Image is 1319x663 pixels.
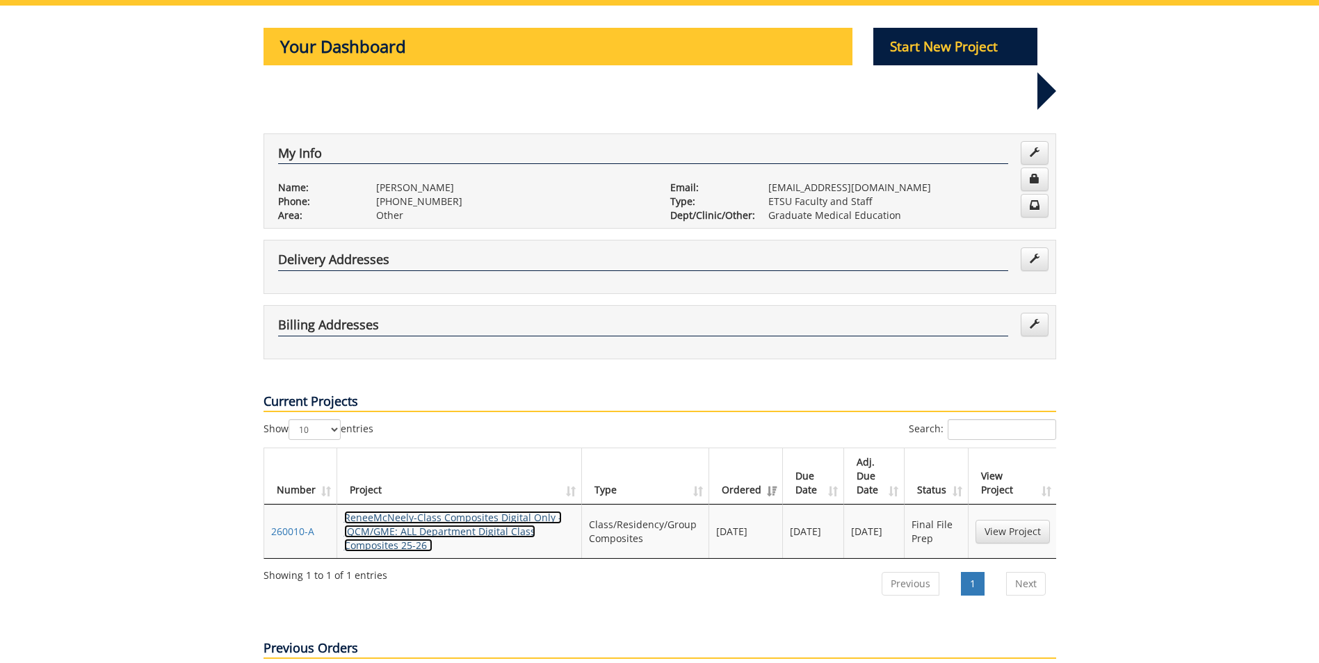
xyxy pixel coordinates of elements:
[783,448,844,505] th: Due Date: activate to sort column ascending
[278,318,1008,336] h4: Billing Addresses
[264,448,337,505] th: Number: activate to sort column ascending
[905,505,968,558] td: Final File Prep
[909,419,1056,440] label: Search:
[768,195,1042,208] p: ETSU Faculty and Staff
[344,511,562,552] a: ReneeMcNeely-Class Composites Digital Only - (QCM/GME: ALL Department Digital Class Composites 25...
[844,448,905,505] th: Adj. Due Date: activate to sort column ascending
[969,448,1057,505] th: View Project: activate to sort column ascending
[670,181,747,195] p: Email:
[670,195,747,208] p: Type:
[1021,194,1049,218] a: Change Communication Preferences
[278,195,355,208] p: Phone:
[376,208,649,222] p: Other
[271,525,314,538] a: 260010-A
[844,505,905,558] td: [DATE]
[1021,141,1049,165] a: Edit Info
[709,505,783,558] td: [DATE]
[783,505,844,558] td: [DATE]
[873,41,1037,54] a: Start New Project
[873,28,1037,65] p: Start New Project
[768,208,1042,222] p: Graduate Medical Education
[709,448,783,505] th: Ordered: activate to sort column ascending
[264,639,1056,659] p: Previous Orders
[961,572,985,596] a: 1
[264,393,1056,412] p: Current Projects
[882,572,939,596] a: Previous
[670,208,747,222] p: Dept/Clinic/Other:
[289,419,341,440] select: Showentries
[278,208,355,222] p: Area:
[582,448,709,505] th: Type: activate to sort column ascending
[768,181,1042,195] p: [EMAIL_ADDRESS][DOMAIN_NAME]
[376,195,649,208] p: [PHONE_NUMBER]
[948,419,1056,440] input: Search:
[264,563,387,582] div: Showing 1 to 1 of 1 entries
[1021,313,1049,336] a: Edit Addresses
[264,28,853,65] p: Your Dashboard
[976,520,1050,543] a: View Project
[582,505,709,558] td: Class/Residency/Group Composites
[278,147,1008,165] h4: My Info
[905,448,968,505] th: Status: activate to sort column ascending
[278,253,1008,271] h4: Delivery Addresses
[376,181,649,195] p: [PERSON_NAME]
[264,419,373,440] label: Show entries
[278,181,355,195] p: Name:
[337,448,583,505] th: Project: activate to sort column ascending
[1021,247,1049,271] a: Edit Addresses
[1021,167,1049,191] a: Change Password
[1006,572,1046,596] a: Next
